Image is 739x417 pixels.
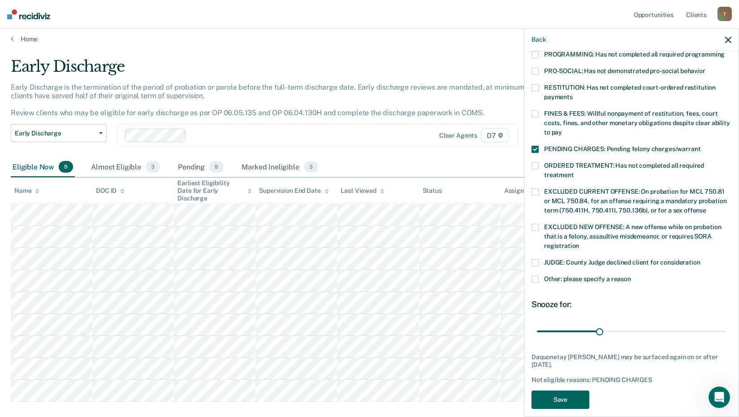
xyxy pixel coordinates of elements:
div: Early Discharge [11,57,565,83]
div: Earliest Eligibility Date for Early Discharge [177,179,252,202]
span: D7 [481,128,509,143]
a: Home [11,35,728,43]
div: Not eligible reasons: PENDING CHARGES [532,376,731,384]
div: Marked Ineligible [240,157,320,177]
span: 8 [209,161,224,173]
iframe: Intercom live chat [709,387,730,408]
div: Status [423,187,442,195]
span: Other: please specify a reason [544,275,631,282]
span: EXCLUDED NEW OFFENSE: A new offense while on probation that is a felony, assaultive misdemeanor, ... [544,223,721,249]
button: Save [532,391,589,409]
div: Supervision End Date [259,187,328,195]
span: Early Discharge [15,130,95,137]
span: PENDING CHARGES: Pending felony charges/warrant [544,145,700,152]
span: RESTITUTION: Has not completed court-ordered restitution payments [544,84,716,100]
div: Name [14,187,39,195]
span: 3 [304,161,318,173]
p: Early Discharge is the termination of the period of probation or parole before the full-term disc... [11,83,544,117]
div: T [717,7,732,21]
div: Almost Eligible [89,157,162,177]
span: PRO-SOCIAL: Has not demonstrated pro-social behavior [544,67,705,74]
span: FINES & FEES: Willful nonpayment of restitution, fees, court costs, fines, and other monetary obl... [544,110,730,136]
div: Clear agents [439,132,477,139]
div: Last Viewed [341,187,384,195]
button: Back [532,36,546,43]
div: Assigned to [504,187,546,195]
img: Recidiviz [7,9,50,19]
span: PROGRAMMING: Has not completed all required programming [544,51,725,58]
div: DOC ID [96,187,125,195]
span: JUDGE: County Judge declined client for consideration [544,259,700,266]
div: Pending [176,157,225,177]
div: Snooze for: [532,300,731,309]
span: EXCLUDED CURRENT OFFENSE: On probation for MCL 750.81 or MCL 750.84, for an offense requiring a m... [544,188,726,214]
span: 3 [146,161,160,173]
div: Eligible Now [11,157,75,177]
div: Daquonetay [PERSON_NAME] may be surfaced again on or after [DATE]. [532,353,731,369]
span: ORDERED TREATMENT: Has not completed all required treatment [544,162,704,178]
span: 9 [59,161,73,173]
